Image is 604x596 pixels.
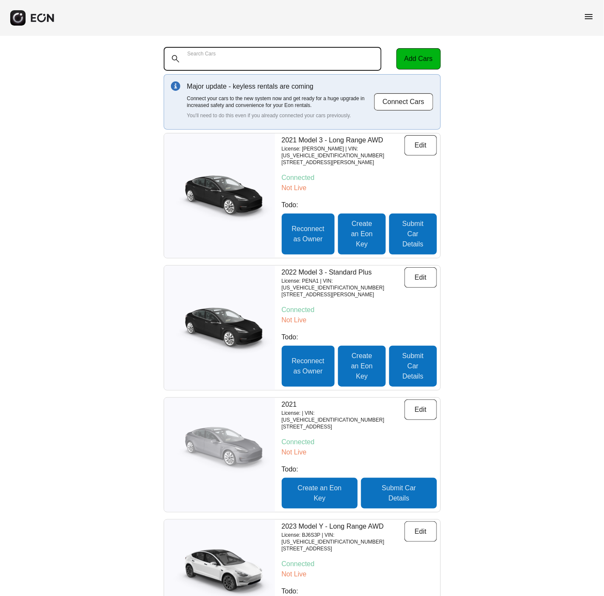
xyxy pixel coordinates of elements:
[187,112,374,119] p: You'll need to do this even if you already connected your cars previously.
[282,447,437,457] p: Not Live
[282,532,405,545] p: License: BJ6S3P | VIN: [US_VEHICLE_IDENTIFICATION_NUMBER]
[188,50,216,57] label: Search Cars
[405,521,437,542] button: Edit
[374,93,433,111] button: Connect Cars
[171,81,180,91] img: info
[282,559,437,569] p: Connected
[282,145,405,159] p: License: [PERSON_NAME] | VIN: [US_VEHICLE_IDENTIFICATION_NUMBER]
[282,200,437,210] p: Todo:
[187,81,374,92] p: Major update - keyless rentals are coming
[282,464,437,474] p: Todo:
[282,332,437,342] p: Todo:
[338,214,386,255] button: Create an Eon Key
[164,168,275,223] img: car
[187,95,374,109] p: Connect your cars to the new system now and get ready for a huge upgrade in increased safety and ...
[282,214,335,255] button: Reconnect as Owner
[282,291,405,298] p: [STREET_ADDRESS][PERSON_NAME]
[282,183,437,193] p: Not Live
[282,159,405,166] p: [STREET_ADDRESS][PERSON_NAME]
[584,12,594,22] span: menu
[282,399,405,410] p: 2021
[405,399,437,420] button: Edit
[282,521,405,532] p: 2023 Model Y - Long Range AWD
[389,214,436,255] button: Submit Car Details
[361,478,436,509] button: Submit Car Details
[282,410,405,423] p: License: | VIN: [US_VEHICLE_IDENTIFICATION_NUMBER]
[338,346,386,387] button: Create an Eon Key
[164,300,275,356] img: car
[282,423,405,430] p: [STREET_ADDRESS]
[282,173,437,183] p: Connected
[282,478,358,509] button: Create an Eon Key
[164,427,275,483] img: car
[282,278,405,291] p: License: PENA1 | VIN: [US_VEHICLE_IDENTIFICATION_NUMBER]
[282,315,437,325] p: Not Live
[405,135,437,156] button: Edit
[282,346,335,387] button: Reconnect as Owner
[405,267,437,288] button: Edit
[389,346,436,387] button: Submit Car Details
[282,569,437,579] p: Not Live
[282,305,437,315] p: Connected
[282,437,437,447] p: Connected
[282,267,405,278] p: 2022 Model 3 - Standard Plus
[396,48,441,69] button: Add Cars
[282,135,405,145] p: 2021 Model 3 - Long Range AWD
[282,545,405,552] p: [STREET_ADDRESS]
